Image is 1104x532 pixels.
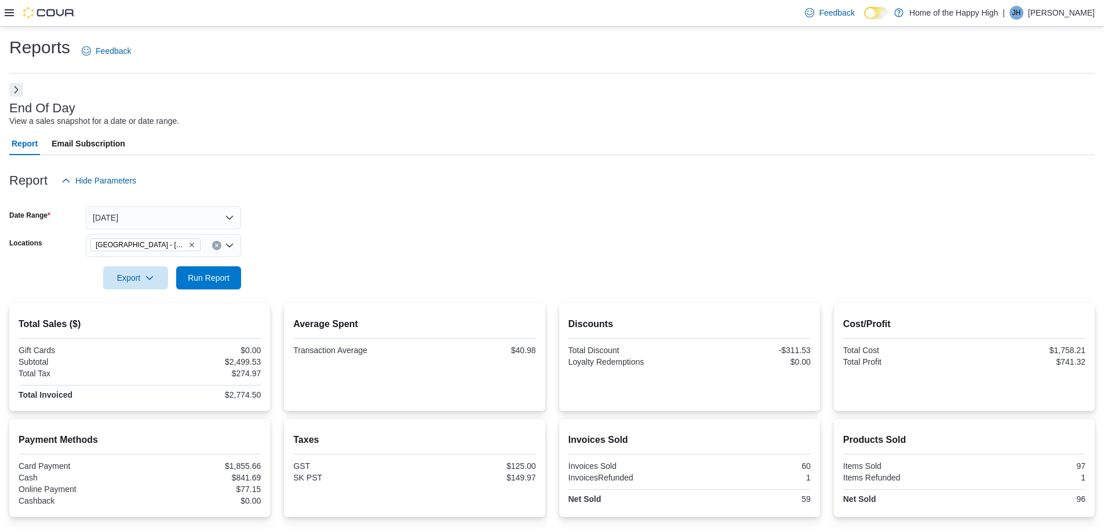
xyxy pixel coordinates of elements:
[52,132,125,155] span: Email Subscription
[417,346,535,355] div: $40.98
[9,101,75,115] h3: End Of Day
[692,494,811,504] div: 59
[967,473,1085,482] div: 1
[9,36,70,59] h1: Reports
[864,7,888,19] input: Dark Mode
[142,496,261,505] div: $0.00
[293,473,412,482] div: SK PST
[9,211,50,220] label: Date Range
[819,7,854,19] span: Feedback
[692,473,811,482] div: 1
[1010,6,1023,20] div: Joshua Hunt
[57,169,141,192] button: Hide Parameters
[176,266,241,289] button: Run Report
[142,390,261,399] div: $2,774.50
[909,6,998,20] p: Home of the Happy High
[19,317,261,331] h2: Total Sales ($)
[1028,6,1095,20] p: [PERSON_NAME]
[19,461,137,471] div: Card Payment
[90,239,201,251] span: Battleford - Battleford Crossing - Fire & Flower
[96,45,131,57] span: Feedback
[692,357,811,366] div: $0.00
[142,461,261,471] div: $1,855.66
[9,83,23,97] button: Next
[967,494,1085,504] div: 96
[142,485,261,494] div: $77.15
[19,346,137,355] div: Gift Cards
[12,132,38,155] span: Report
[569,473,687,482] div: InvoicesRefunded
[1003,6,1005,20] p: |
[19,369,137,378] div: Total Tax
[9,174,48,188] h3: Report
[225,241,234,250] button: Open list of options
[569,317,811,331] h2: Discounts
[293,346,412,355] div: Transaction Average
[142,346,261,355] div: $0.00
[800,1,859,24] a: Feedback
[19,357,137,366] div: Subtotal
[967,357,1085,366] div: $741.32
[19,433,261,447] h2: Payment Methods
[843,357,962,366] div: Total Profit
[188,272,229,284] span: Run Report
[293,433,535,447] h2: Taxes
[843,433,1085,447] h2: Products Sold
[843,346,962,355] div: Total Cost
[19,496,137,505] div: Cashback
[9,239,42,248] label: Locations
[843,461,962,471] div: Items Sold
[293,461,412,471] div: GST
[692,461,811,471] div: 60
[569,346,687,355] div: Total Discount
[86,206,241,229] button: [DATE]
[75,175,136,186] span: Hide Parameters
[212,241,221,250] button: Clear input
[96,239,186,251] span: [GEOGRAPHIC_DATA] - [GEOGRAPHIC_DATA] - Fire & Flower
[9,115,179,127] div: View a sales snapshot for a date or date range.
[569,461,687,471] div: Invoices Sold
[142,357,261,366] div: $2,499.53
[1012,6,1021,20] span: JH
[19,390,72,399] strong: Total Invoiced
[569,433,811,447] h2: Invoices Sold
[188,241,195,248] button: Remove Battleford - Battleford Crossing - Fire & Flower from selection in this group
[77,39,136,63] a: Feedback
[843,473,962,482] div: Items Refunded
[142,473,261,482] div: $841.69
[417,461,535,471] div: $125.00
[967,461,1085,471] div: 97
[569,357,687,366] div: Loyalty Redemptions
[843,317,1085,331] h2: Cost/Profit
[142,369,261,378] div: $274.97
[967,346,1085,355] div: $1,758.21
[843,494,876,504] strong: Net Sold
[569,494,602,504] strong: Net Sold
[23,7,75,19] img: Cova
[293,317,535,331] h2: Average Spent
[19,485,137,494] div: Online Payment
[417,473,535,482] div: $149.97
[692,346,811,355] div: -$311.53
[110,266,161,289] span: Export
[19,473,137,482] div: Cash
[103,266,168,289] button: Export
